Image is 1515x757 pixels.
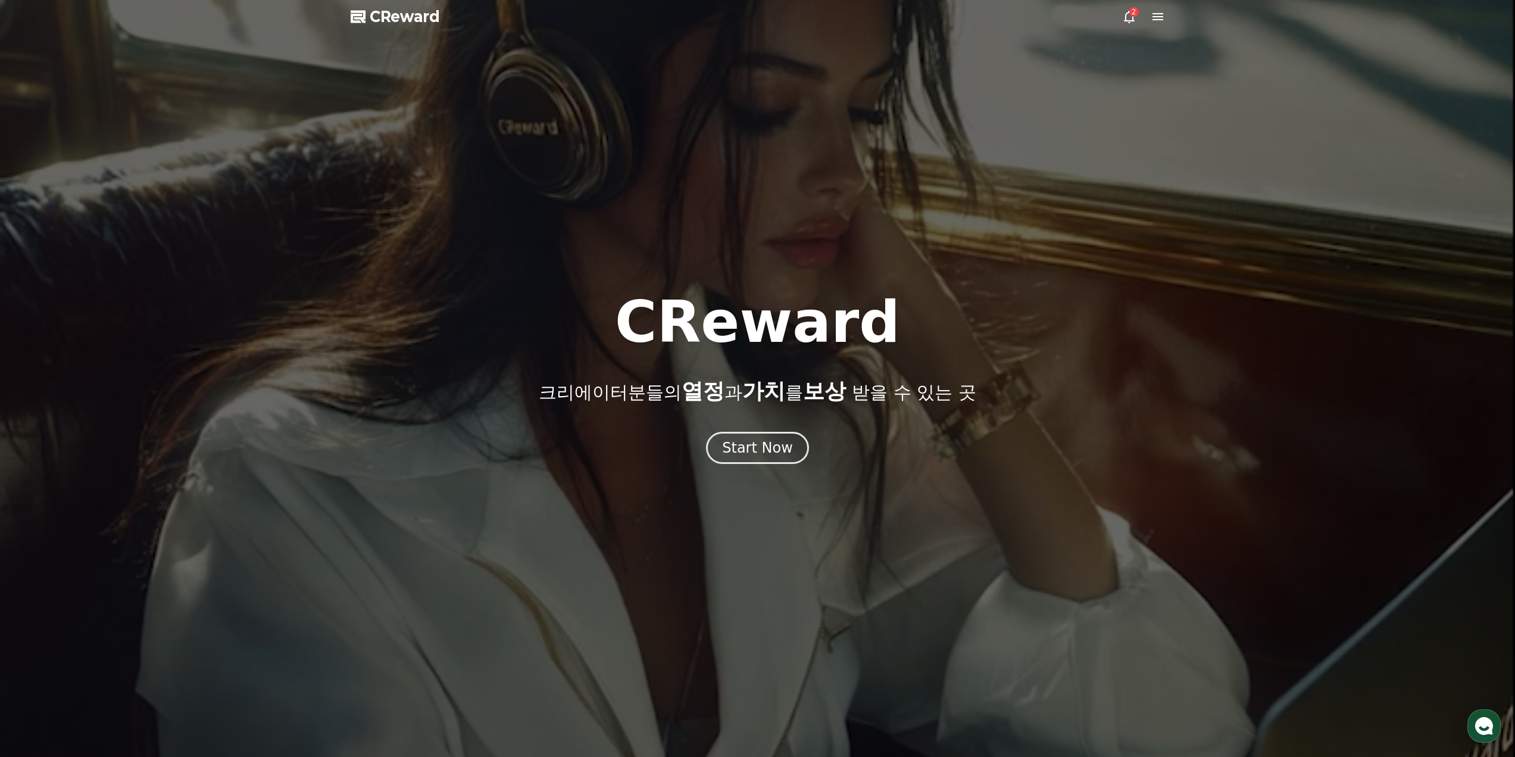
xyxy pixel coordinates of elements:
div: Start Now [722,438,793,457]
a: CReward [351,7,440,26]
a: 2 [1122,10,1136,24]
span: CReward [370,7,440,26]
h1: CReward [615,294,900,351]
button: Start Now [706,432,809,464]
p: 크리에이터분들의 과 를 받을 수 있는 곳 [539,379,976,403]
a: Start Now [706,444,809,455]
span: 열정 [682,379,724,403]
span: 보상 [803,379,846,403]
div: 2 [1129,7,1139,17]
span: 가치 [742,379,785,403]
